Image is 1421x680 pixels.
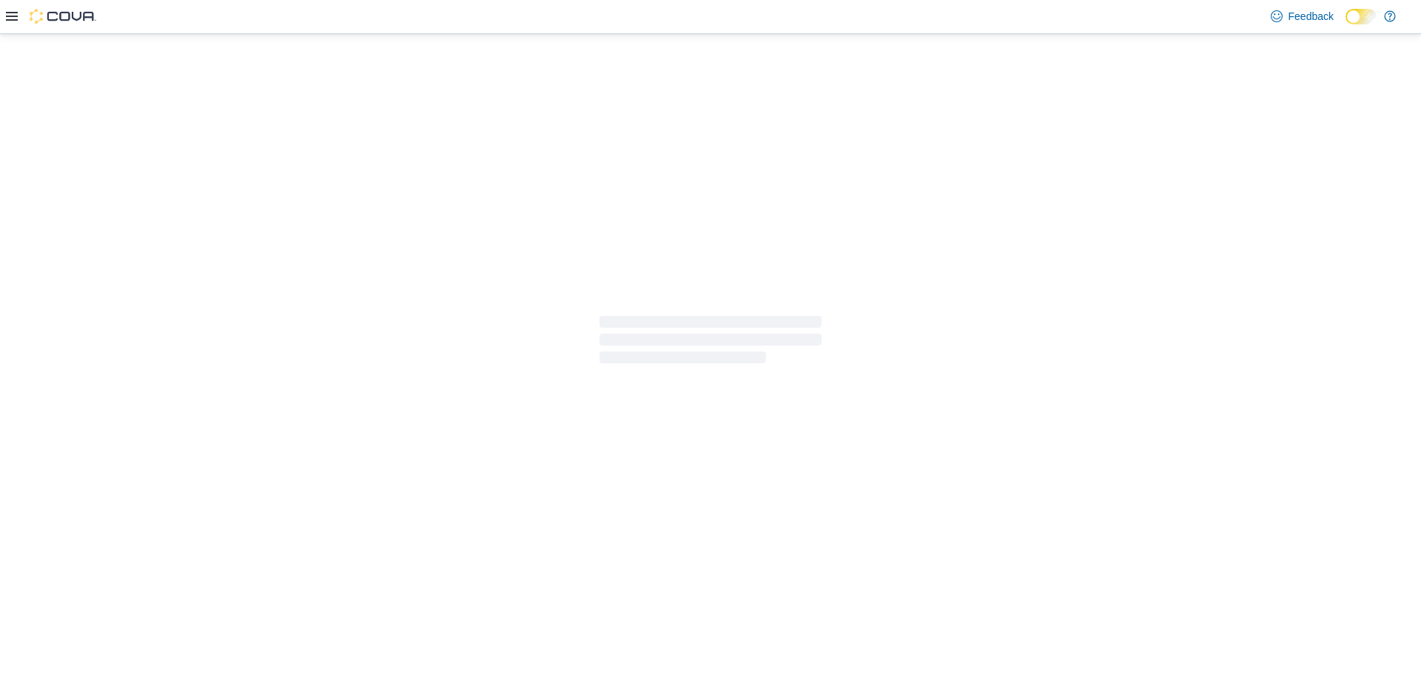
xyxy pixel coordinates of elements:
input: Dark Mode [1346,9,1377,24]
a: Feedback [1265,1,1340,31]
span: Loading [599,319,822,366]
img: Cova [30,9,96,24]
span: Feedback [1289,9,1334,24]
